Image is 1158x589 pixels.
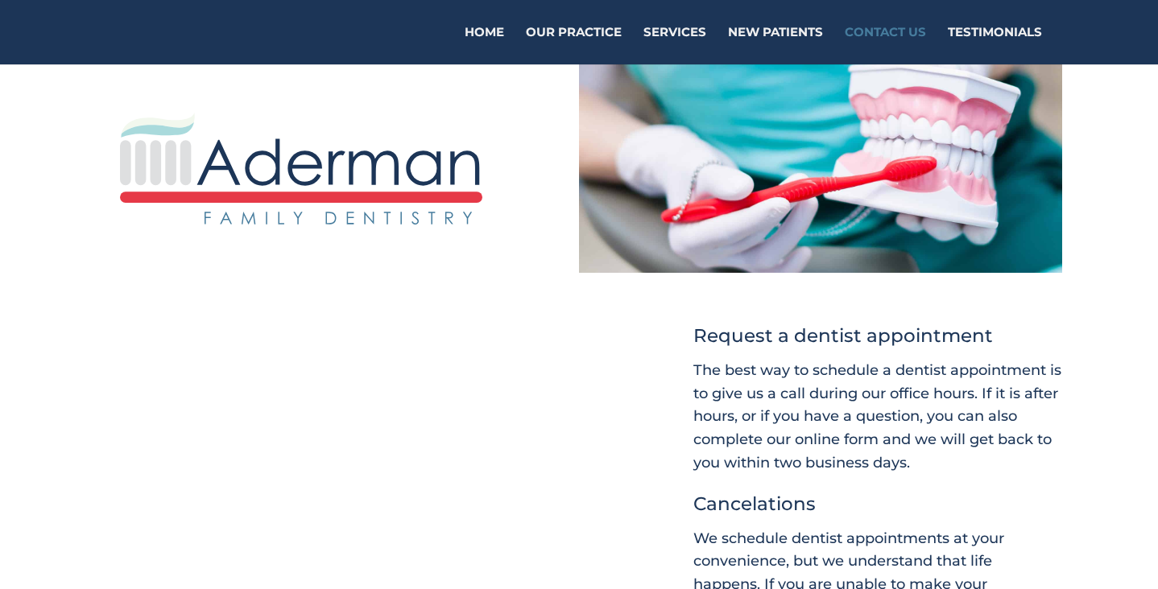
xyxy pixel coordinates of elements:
h2: Request a dentist appointment [693,321,1062,359]
a: Our Practice [526,27,622,64]
a: Home [465,27,504,64]
a: Contact Us [845,27,926,64]
img: aderman-logo-full-color-on-transparent-vector [120,113,482,224]
a: New Patients [728,27,823,64]
h2: Cancelations [693,489,1062,527]
a: Testimonials [948,27,1042,64]
p: The best way to schedule a dentist appointment is to give us a call during our office hours. If i... [693,359,1062,475]
a: Services [643,27,706,64]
